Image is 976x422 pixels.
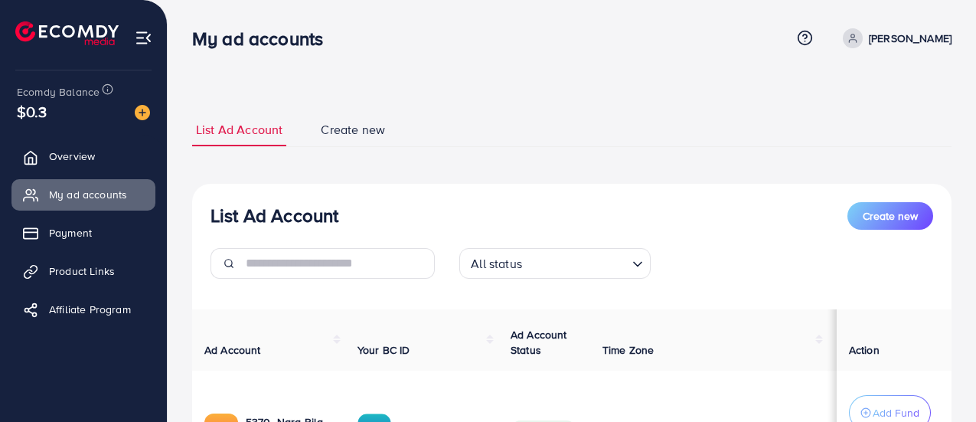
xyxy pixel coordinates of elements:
[17,100,47,123] span: $0.3
[837,28,952,48] a: [PERSON_NAME]
[602,342,654,358] span: Time Zone
[511,327,567,358] span: Ad Account Status
[11,218,155,248] a: Payment
[459,248,651,279] div: Search for option
[211,204,338,227] h3: List Ad Account
[49,225,92,240] span: Payment
[204,342,261,358] span: Ad Account
[11,256,155,286] a: Product Links
[873,404,919,422] p: Add Fund
[11,179,155,210] a: My ad accounts
[196,121,282,139] span: List Ad Account
[911,353,965,411] iframe: Chat
[135,29,152,47] img: menu
[49,149,95,164] span: Overview
[135,105,150,120] img: image
[11,294,155,325] a: Affiliate Program
[15,21,119,45] img: logo
[849,342,880,358] span: Action
[863,208,918,224] span: Create new
[321,121,385,139] span: Create new
[17,84,100,100] span: Ecomdy Balance
[192,28,335,50] h3: My ad accounts
[847,202,933,230] button: Create new
[49,302,131,317] span: Affiliate Program
[527,250,626,275] input: Search for option
[49,187,127,202] span: My ad accounts
[357,342,410,358] span: Your BC ID
[468,253,525,275] span: All status
[869,29,952,47] p: [PERSON_NAME]
[11,141,155,172] a: Overview
[49,263,115,279] span: Product Links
